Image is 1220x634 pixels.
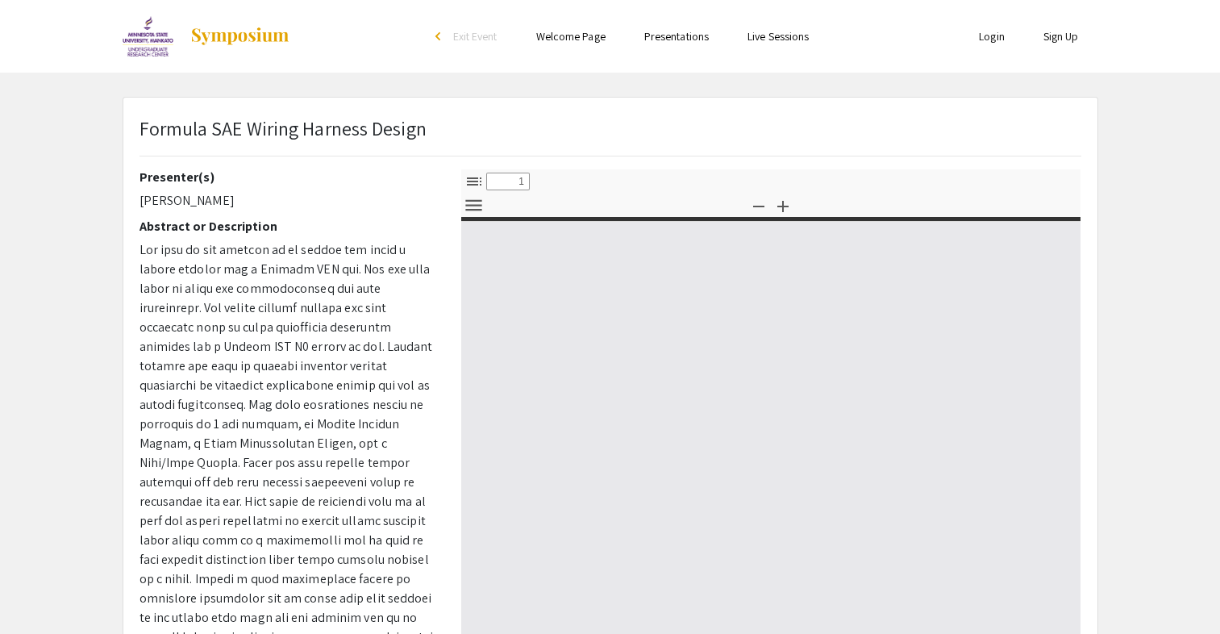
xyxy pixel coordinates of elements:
a: Presentations [644,29,709,44]
span: Exit Event [453,29,498,44]
h2: Presenter(s) [139,169,437,185]
a: Login [979,29,1005,44]
h2: Abstract or Description [139,219,437,234]
button: Zoom Out [745,194,772,217]
a: 24th Annual Undergraduate Research Symposium [123,16,291,56]
a: Sign Up [1043,29,1079,44]
p: [PERSON_NAME] [139,191,437,211]
div: arrow_back_ios [435,31,445,41]
button: Toggle Sidebar [460,169,488,193]
button: Zoom In [769,194,797,217]
a: Live Sessions [747,29,809,44]
p: Formula SAE Wiring Harness Design [139,114,427,143]
a: Welcome Page [536,29,606,44]
input: Page [486,173,530,190]
img: Symposium by ForagerOne [189,27,290,46]
button: Tools [460,194,488,217]
img: 24th Annual Undergraduate Research Symposium [123,16,174,56]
